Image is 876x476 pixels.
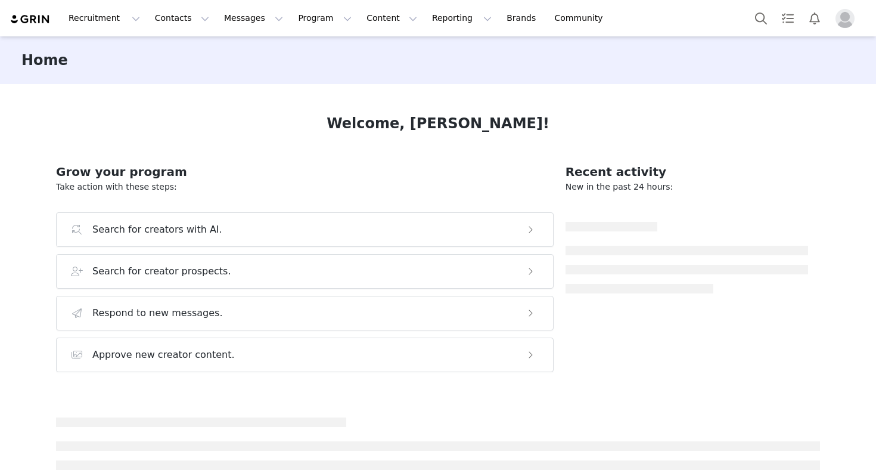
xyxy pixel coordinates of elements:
button: Profile [828,9,866,28]
button: Contacts [148,5,216,32]
h3: Search for creator prospects. [92,264,231,279]
button: Notifications [802,5,828,32]
button: Search for creators with AI. [56,212,554,247]
button: Program [291,5,359,32]
button: Recruitment [61,5,147,32]
img: placeholder-profile.jpg [835,9,855,28]
h3: Respond to new messages. [92,306,223,320]
a: Community [548,5,616,32]
h3: Search for creators with AI. [92,222,222,237]
h3: Approve new creator content. [92,348,235,362]
h2: Grow your program [56,163,554,181]
button: Respond to new messages. [56,296,554,330]
a: Brands [499,5,546,32]
a: Tasks [775,5,801,32]
h3: Home [21,50,68,71]
button: Content [359,5,424,32]
button: Approve new creator content. [56,338,554,372]
p: Take action with these steps: [56,181,554,193]
button: Reporting [425,5,499,32]
h1: Welcome, [PERSON_NAME]! [327,113,549,134]
button: Search for creator prospects. [56,254,554,289]
img: grin logo [10,14,51,25]
button: Search [748,5,774,32]
button: Messages [217,5,290,32]
p: New in the past 24 hours: [566,181,808,193]
h2: Recent activity [566,163,808,181]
